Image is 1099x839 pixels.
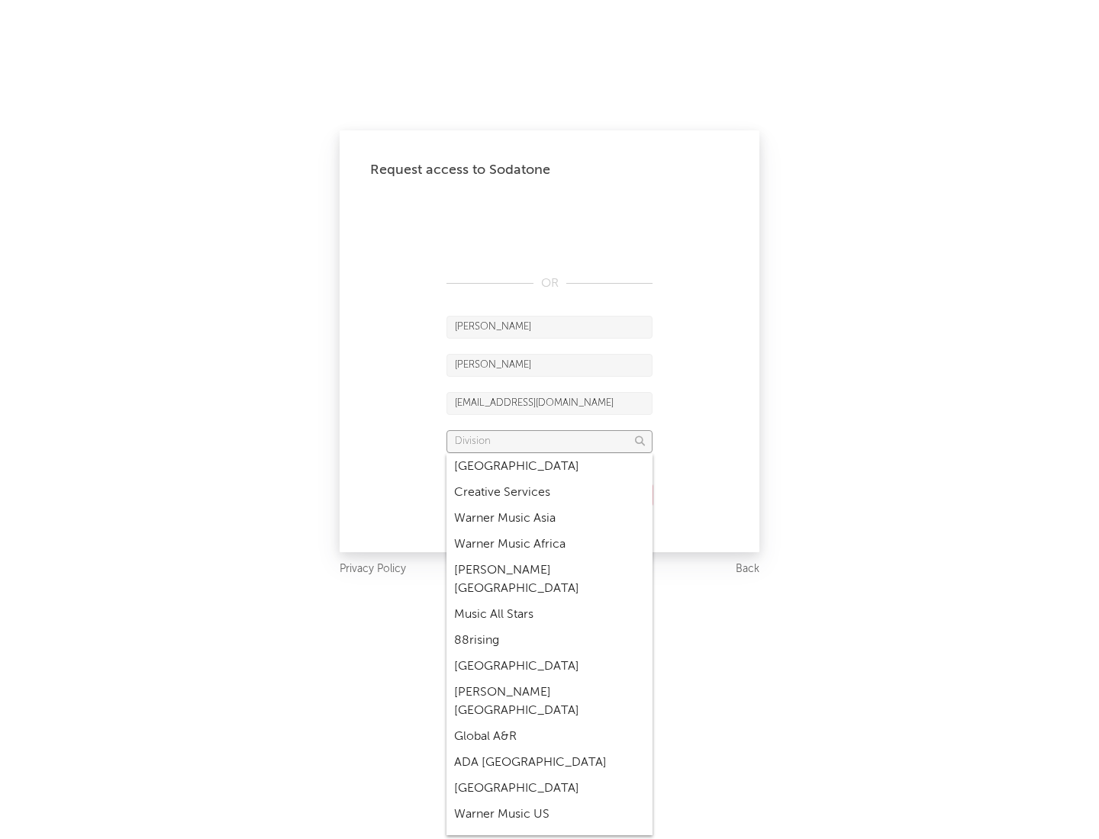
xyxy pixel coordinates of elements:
[446,558,653,602] div: [PERSON_NAME] [GEOGRAPHIC_DATA]
[446,316,653,339] input: First Name
[736,560,759,579] a: Back
[446,430,653,453] input: Division
[446,628,653,654] div: 88rising
[446,776,653,802] div: [GEOGRAPHIC_DATA]
[370,161,729,179] div: Request access to Sodatone
[446,532,653,558] div: Warner Music Africa
[446,750,653,776] div: ADA [GEOGRAPHIC_DATA]
[446,275,653,293] div: OR
[446,602,653,628] div: Music All Stars
[340,560,406,579] a: Privacy Policy
[446,354,653,377] input: Last Name
[446,680,653,724] div: [PERSON_NAME] [GEOGRAPHIC_DATA]
[446,480,653,506] div: Creative Services
[446,392,653,415] input: Email
[446,802,653,828] div: Warner Music US
[446,454,653,480] div: [GEOGRAPHIC_DATA]
[446,506,653,532] div: Warner Music Asia
[446,724,653,750] div: Global A&R
[446,654,653,680] div: [GEOGRAPHIC_DATA]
